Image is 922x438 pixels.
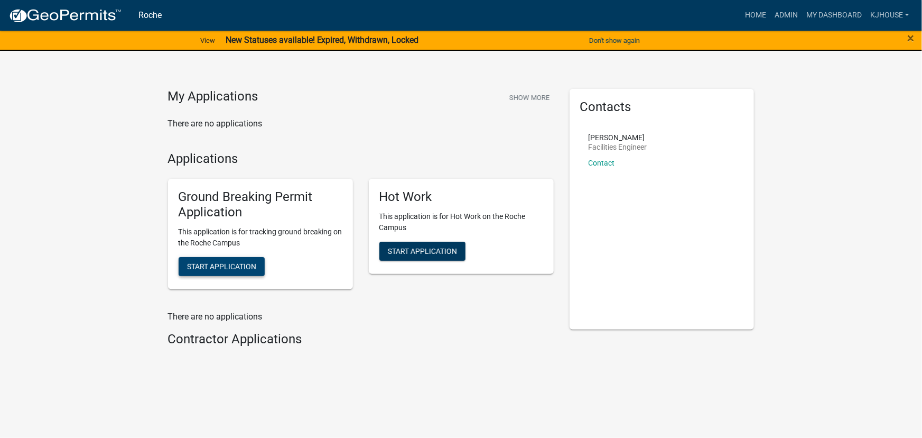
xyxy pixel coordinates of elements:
p: [PERSON_NAME] [589,134,647,141]
button: Show More [505,89,554,106]
button: Start Application [179,257,265,276]
span: Start Application [388,247,457,255]
h4: Contractor Applications [168,332,554,347]
h5: Ground Breaking Permit Application [179,189,342,220]
a: Home [741,5,770,25]
wm-workflow-list-section: Applications [168,151,554,298]
a: My Dashboard [802,5,866,25]
h4: Applications [168,151,554,167]
p: This application is for tracking ground breaking on the Roche Campus [179,226,342,249]
button: Start Application [379,242,465,261]
button: Close [907,32,914,44]
p: There are no applications [168,311,554,323]
span: Start Application [187,262,256,270]
p: This application is for Hot Work on the Roche Campus [379,211,543,233]
button: Don't show again [585,32,644,49]
p: Facilities Engineer [589,143,647,151]
a: View [196,32,219,49]
wm-workflow-list-section: Contractor Applications [168,332,554,351]
h5: Contacts [580,99,744,115]
strong: New Statuses available! Expired, Withdrawn, Locked [226,35,419,45]
p: There are no applications [168,117,554,130]
h5: Hot Work [379,189,543,205]
a: Admin [770,5,802,25]
a: Contact [589,159,615,167]
a: kjhouse [866,5,914,25]
a: Roche [138,6,162,24]
span: × [907,31,914,45]
h4: My Applications [168,89,258,105]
